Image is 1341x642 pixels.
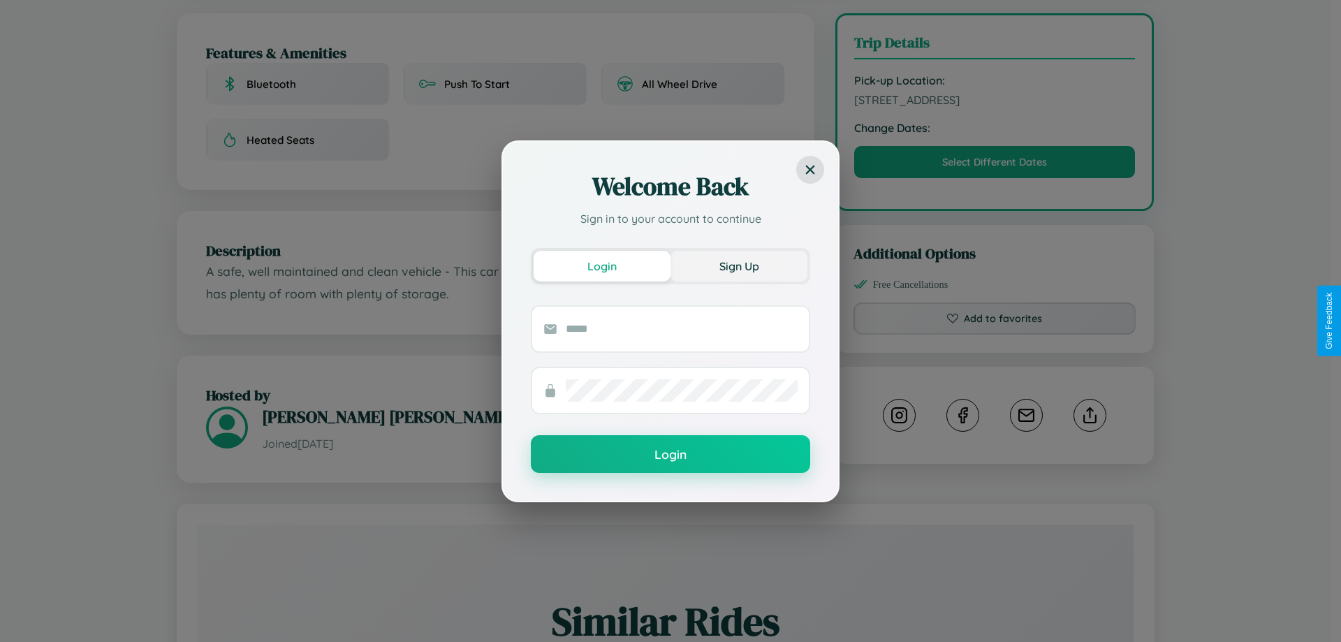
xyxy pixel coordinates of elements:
div: Give Feedback [1324,293,1334,349]
button: Sign Up [670,251,807,282]
p: Sign in to your account to continue [531,210,810,227]
button: Login [531,435,810,473]
h2: Welcome Back [531,170,810,203]
button: Login [534,251,670,282]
